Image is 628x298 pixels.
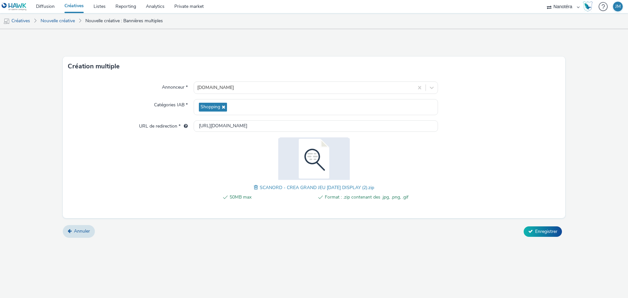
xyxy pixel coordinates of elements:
img: mobile [3,18,10,25]
span: Enregistrer [535,228,557,235]
label: Catégories IAB * [151,99,190,108]
label: Annonceur * [159,81,190,91]
h3: Création multiple [68,61,120,71]
button: Enregistrer [524,226,562,237]
span: 50MB max [230,193,313,201]
span: Shopping [201,104,220,110]
div: L'URL de redirection sera utilisée comme URL de validation avec certains SSP et ce sera l'URL de ... [181,123,188,130]
label: URL de redirection * [136,120,190,130]
a: Annuler [63,225,95,237]
a: Nouvelle créative [37,13,78,29]
input: url... [194,120,438,132]
span: Format : .zip contenant des .jpg, .png, .gif [325,193,409,201]
img: Hawk Academy [583,1,593,12]
img: SCANORD - CREA GRAND JEU HALLOWEEN DISPLAY (2).zip [271,137,357,180]
span: SCANORD - CREA GRAND JEU [DATE] DISPLAY (2).zip [260,184,374,191]
a: Hawk Academy [583,1,595,12]
span: Annuler [74,228,90,234]
div: JM [615,2,621,11]
a: Nouvelle créative : Bannières multiples [82,13,166,29]
img: undefined Logo [2,3,27,11]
